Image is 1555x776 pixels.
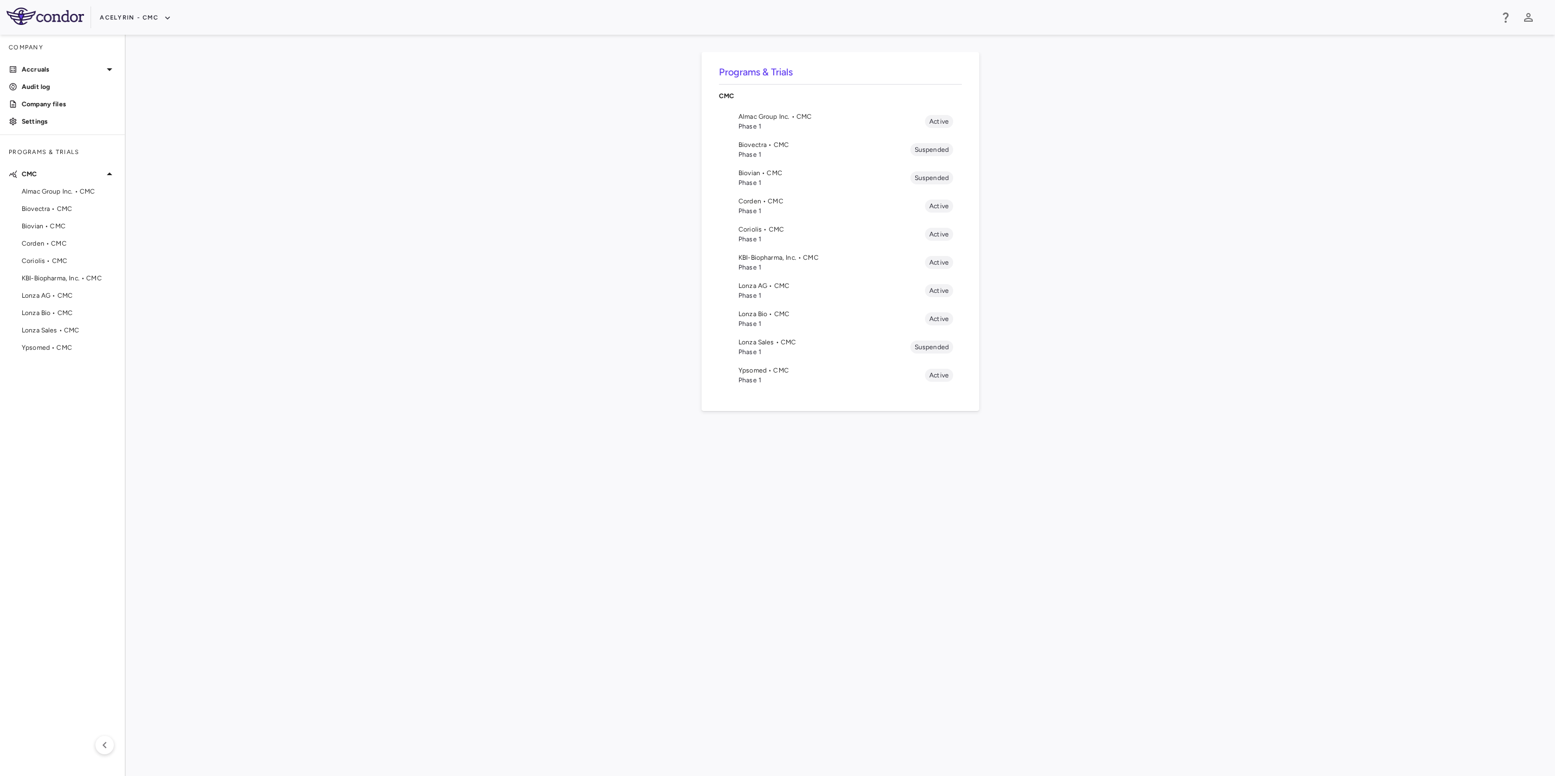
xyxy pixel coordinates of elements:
[719,361,962,389] li: Ypsomed • CMCPhase 1Active
[738,196,925,206] span: Corden • CMC
[719,85,962,107] div: CMC
[22,187,116,196] span: Almac Group Inc. • CMC
[925,314,953,324] span: Active
[22,221,116,231] span: Biovian • CMC
[925,258,953,267] span: Active
[738,309,925,319] span: Lonza Bio • CMC
[22,117,116,126] p: Settings
[738,347,910,357] span: Phase 1
[738,140,910,150] span: Biovectra • CMC
[738,319,925,329] span: Phase 1
[925,201,953,211] span: Active
[22,99,116,109] p: Company files
[719,277,962,305] li: Lonza AG • CMCPhase 1Active
[719,136,962,164] li: Biovectra • CMCPhase 1Suspended
[719,220,962,248] li: Coriolis • CMCPhase 1Active
[719,164,962,192] li: Biovian • CMCPhase 1Suspended
[22,343,116,352] span: Ypsomed • CMC
[738,206,925,216] span: Phase 1
[7,8,84,25] img: logo-full-SnFGN8VE.png
[738,281,925,291] span: Lonza AG • CMC
[22,82,116,92] p: Audit log
[925,286,953,296] span: Active
[738,291,925,300] span: Phase 1
[925,370,953,380] span: Active
[738,112,925,121] span: Almac Group Inc. • CMC
[910,145,953,155] span: Suspended
[719,91,962,101] p: CMC
[22,239,116,248] span: Corden • CMC
[738,150,910,159] span: Phase 1
[22,291,116,300] span: Lonza AG • CMC
[719,192,962,220] li: Corden • CMCPhase 1Active
[738,253,925,262] span: KBI-Biopharma, Inc. • CMC
[719,107,962,136] li: Almac Group Inc. • CMCPhase 1Active
[719,248,962,277] li: KBI-Biopharma, Inc. • CMCPhase 1Active
[738,121,925,131] span: Phase 1
[910,342,953,352] span: Suspended
[738,225,925,234] span: Coriolis • CMC
[738,337,910,347] span: Lonza Sales • CMC
[100,9,171,27] button: Acelyrin - CMC
[22,308,116,318] span: Lonza Bio • CMC
[22,65,103,74] p: Accruals
[738,234,925,244] span: Phase 1
[719,65,962,80] h6: Programs & Trials
[719,305,962,333] li: Lonza Bio • CMCPhase 1Active
[738,178,910,188] span: Phase 1
[22,204,116,214] span: Biovectra • CMC
[22,169,103,179] p: CMC
[22,325,116,335] span: Lonza Sales • CMC
[925,117,953,126] span: Active
[738,375,925,385] span: Phase 1
[738,168,910,178] span: Biovian • CMC
[22,256,116,266] span: Coriolis • CMC
[719,333,962,361] li: Lonza Sales • CMCPhase 1Suspended
[910,173,953,183] span: Suspended
[738,262,925,272] span: Phase 1
[22,273,116,283] span: KBI-Biopharma, Inc. • CMC
[925,229,953,239] span: Active
[738,365,925,375] span: Ypsomed • CMC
